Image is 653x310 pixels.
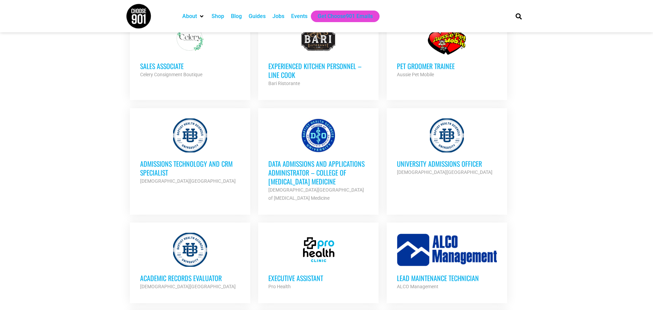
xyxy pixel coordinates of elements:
a: Lead Maintenance Technician ALCO Management [387,223,507,301]
strong: [DEMOGRAPHIC_DATA][GEOGRAPHIC_DATA] [140,284,236,289]
a: Experienced Kitchen Personnel – Line Cook Bari Ristorante [258,11,379,98]
nav: Main nav [179,11,504,22]
a: Admissions Technology and CRM Specialist [DEMOGRAPHIC_DATA][GEOGRAPHIC_DATA] [130,108,250,195]
h3: Admissions Technology and CRM Specialist [140,159,240,177]
a: Data Admissions and Applications Administrator – College of [MEDICAL_DATA] Medicine [DEMOGRAPHIC_... [258,108,379,212]
a: Academic Records Evaluator [DEMOGRAPHIC_DATA][GEOGRAPHIC_DATA] [130,223,250,301]
a: About [182,12,197,20]
a: Pet Groomer Trainee Aussie Pet Mobile [387,11,507,89]
h3: Pet Groomer Trainee [397,62,497,70]
h3: Data Admissions and Applications Administrator – College of [MEDICAL_DATA] Medicine [268,159,368,186]
strong: Aussie Pet Mobile [397,72,434,77]
div: Search [513,11,524,22]
strong: [DEMOGRAPHIC_DATA][GEOGRAPHIC_DATA] [140,178,236,184]
a: Shop [212,12,224,20]
strong: Bari Ristorante [268,81,300,86]
a: Get Choose901 Emails [318,12,373,20]
strong: [DEMOGRAPHIC_DATA][GEOGRAPHIC_DATA] [397,169,492,175]
div: About [179,11,208,22]
a: Guides [249,12,266,20]
h3: Sales Associate [140,62,240,70]
a: Events [291,12,307,20]
a: Executive Assistant Pro Health [258,223,379,301]
h3: Academic Records Evaluator [140,274,240,282]
strong: ALCO Management [397,284,438,289]
h3: University Admissions Officer [397,159,497,168]
h3: Lead Maintenance Technician [397,274,497,282]
strong: Celery Consignment Boutique [140,72,202,77]
a: Sales Associate Celery Consignment Boutique [130,11,250,89]
strong: [DEMOGRAPHIC_DATA][GEOGRAPHIC_DATA] of [MEDICAL_DATA] Medicine [268,187,364,201]
a: Blog [231,12,242,20]
a: University Admissions Officer [DEMOGRAPHIC_DATA][GEOGRAPHIC_DATA] [387,108,507,186]
a: Jobs [272,12,284,20]
h3: Experienced Kitchen Personnel – Line Cook [268,62,368,79]
h3: Executive Assistant [268,274,368,282]
strong: Pro Health [268,284,291,289]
